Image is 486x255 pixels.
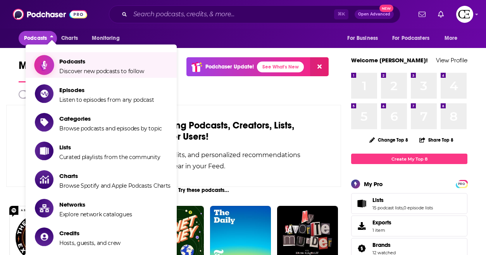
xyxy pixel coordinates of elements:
[354,221,369,231] span: Exports
[59,240,121,246] span: Hosts, guests, and crew
[456,6,473,23] img: User Profile
[403,205,403,211] span: ,
[59,154,160,161] span: Curated playlists from the community
[6,187,341,193] div: Not sure who to follow? Try these podcasts...
[59,58,144,65] span: Podcasts
[59,96,154,103] span: Listen to episodes from any podcast
[61,33,78,44] span: Charts
[59,182,171,189] span: Browse Spotify and Apple Podcasts Charts
[59,125,162,132] span: Browse podcasts and episodes by topic
[13,7,87,22] img: Podchaser - Follow, Share and Rate Podcasts
[19,31,57,46] button: close menu
[19,90,121,99] a: New Releases & Guests Only
[19,59,60,77] span: My Feed
[365,135,413,145] button: Change Top 8
[392,33,429,44] span: For Podcasters
[415,8,429,21] a: Show notifications dropdown
[355,10,394,19] button: Open AdvancedNew
[439,31,467,46] button: open menu
[364,180,383,188] div: My Pro
[372,241,391,248] span: Brands
[351,154,467,164] a: Create My Top 8
[372,219,391,226] span: Exports
[59,115,162,122] span: Categories
[59,144,160,151] span: Lists
[347,33,378,44] span: For Business
[436,56,467,64] a: View Profile
[59,68,144,75] span: Discover new podcasts to follow
[456,6,473,23] button: Show profile menu
[205,63,254,70] p: Podchaser Update!
[354,243,369,254] a: Brands
[24,33,47,44] span: Podcasts
[351,193,467,214] span: Lists
[59,211,132,218] span: Explore network catalogues
[419,132,454,147] button: Share Top 8
[372,205,403,211] a: 15 podcast lists
[445,33,458,44] span: More
[379,5,393,12] span: New
[457,181,466,187] a: PRO
[456,6,473,23] span: Logged in as cozyearthaudio
[372,228,391,233] span: 1 item
[59,86,154,94] span: Episodes
[372,197,384,204] span: Lists
[387,31,441,46] button: open menu
[130,8,334,21] input: Search podcasts, credits, & more...
[351,56,428,64] a: Welcome [PERSON_NAME]!
[86,31,129,46] button: open menu
[342,31,388,46] button: open menu
[372,197,433,204] a: Lists
[59,172,171,180] span: Charts
[92,33,119,44] span: Monitoring
[354,198,369,209] a: Lists
[435,8,447,21] a: Show notifications dropdown
[19,59,60,82] a: My Feed
[403,205,433,211] a: 0 episode lists
[59,201,132,208] span: Networks
[109,5,400,23] div: Search podcasts, credits, & more...
[56,31,83,46] a: Charts
[358,12,390,16] span: Open Advanced
[351,216,467,236] a: Exports
[334,9,348,19] span: ⌘ K
[372,241,396,248] a: Brands
[257,62,304,72] a: See What's New
[59,229,121,237] span: Credits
